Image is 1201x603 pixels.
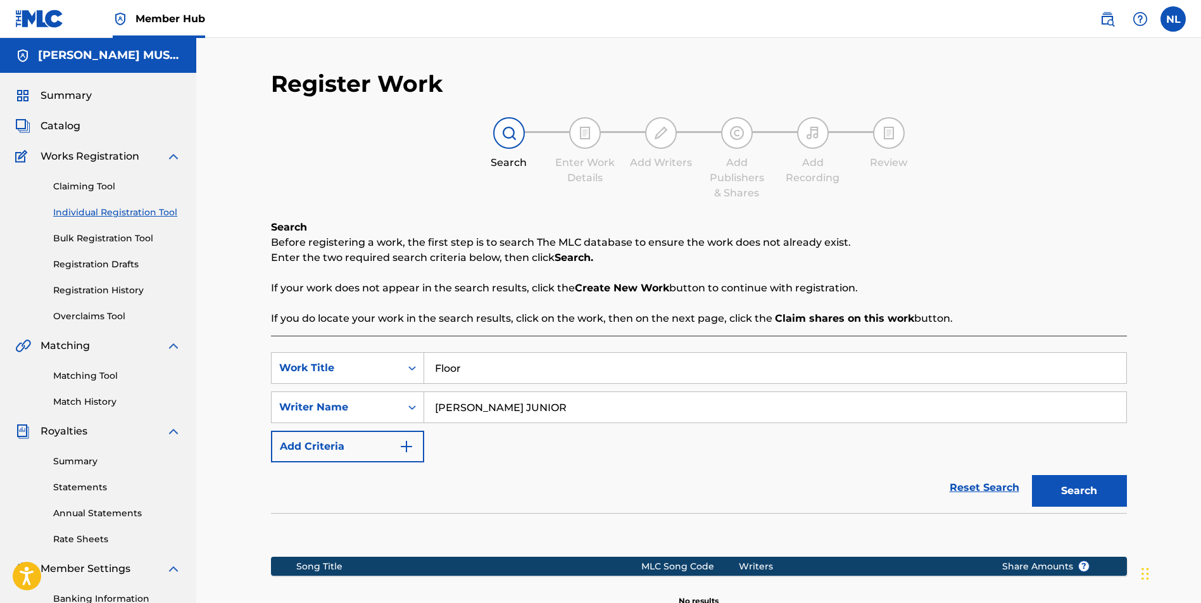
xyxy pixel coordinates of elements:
img: step indicator icon for Add Writers [653,125,669,141]
div: Writers [739,560,983,573]
a: Matching Tool [53,369,181,383]
div: Work Title [279,360,393,376]
span: ? [1079,561,1089,571]
div: Song Title [296,560,641,573]
a: Overclaims Tool [53,310,181,323]
img: expand [166,424,181,439]
strong: Claim shares on this work [775,312,914,324]
button: Add Criteria [271,431,424,462]
img: step indicator icon for Add Publishers & Shares [729,125,745,141]
div: Add Recording [781,155,845,186]
h2: Register Work [271,70,443,98]
a: Summary [53,455,181,468]
button: Search [1032,475,1127,507]
img: MLC Logo [15,10,64,28]
img: Top Rightsholder [113,11,128,27]
img: step indicator icon for Review [881,125,896,141]
img: Matching [15,338,31,353]
span: Summary [41,88,92,103]
img: Works Registration [15,149,32,164]
a: CatalogCatalog [15,118,80,134]
a: Statements [53,481,181,494]
img: search [1100,11,1115,27]
span: Royalties [41,424,87,439]
a: Rate Sheets [53,533,181,546]
p: Before registering a work, the first step is to search The MLC database to ensure the work does n... [271,235,1127,250]
div: Drag [1141,555,1149,593]
strong: Search. [555,251,593,263]
span: Matching [41,338,90,353]
iframe: Chat Widget [1138,542,1201,603]
form: Search Form [271,352,1127,513]
div: User Menu [1160,6,1186,32]
span: Share Amounts [1002,560,1090,573]
div: Add Writers [629,155,693,170]
b: Search [271,221,307,233]
p: Enter the two required search criteria below, then click [271,250,1127,265]
a: Annual Statements [53,507,181,520]
p: If you do locate your work in the search results, click on the work, then on the next page, click... [271,311,1127,326]
img: Royalties [15,424,30,439]
img: step indicator icon for Add Recording [805,125,821,141]
a: Individual Registration Tool [53,206,181,219]
span: Works Registration [41,149,139,164]
img: Summary [15,88,30,103]
img: Catalog [15,118,30,134]
img: Accounts [15,48,30,63]
img: 9d2ae6d4665cec9f34b9.svg [399,439,414,454]
a: Claiming Tool [53,180,181,193]
a: SummarySummary [15,88,92,103]
div: Add Publishers & Shares [705,155,769,201]
a: Registration History [53,284,181,297]
div: Writer Name [279,400,393,415]
img: expand [166,561,181,576]
a: Public Search [1095,6,1120,32]
span: Member Settings [41,561,130,576]
img: help [1133,11,1148,27]
span: Member Hub [135,11,205,26]
a: Registration Drafts [53,258,181,271]
img: step indicator icon for Enter Work Details [577,125,593,141]
strong: Create New Work [575,282,669,294]
p: If your work does not appear in the search results, click the button to continue with registration. [271,281,1127,296]
a: Bulk Registration Tool [53,232,181,245]
div: Review [857,155,921,170]
img: expand [166,149,181,164]
h5: NELSON LANTIGUA MUSIC [38,48,181,63]
iframe: Resource Center [1166,400,1201,502]
div: Search [477,155,541,170]
div: Help [1128,6,1153,32]
img: Member Settings [15,561,30,576]
a: Reset Search [943,474,1026,502]
div: MLC Song Code [641,560,739,573]
img: expand [166,338,181,353]
div: Enter Work Details [553,155,617,186]
img: step indicator icon for Search [501,125,517,141]
a: Match History [53,395,181,409]
span: Catalog [41,118,80,134]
